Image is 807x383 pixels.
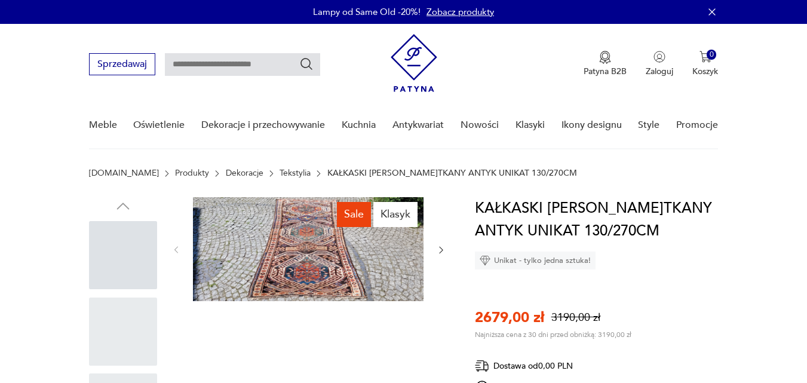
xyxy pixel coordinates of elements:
[280,168,311,178] a: Tekstylia
[676,102,718,148] a: Promocje
[475,197,727,243] h1: KAŁKASKI [PERSON_NAME]TKANY ANTYK UNIKAT 130/270CM
[327,168,577,178] p: KAŁKASKI [PERSON_NAME]TKANY ANTYK UNIKAT 130/270CM
[337,202,371,227] div: Sale
[475,359,489,373] img: Ikona dostawy
[584,66,627,77] p: Patyna B2B
[561,102,622,148] a: Ikony designu
[475,330,631,339] p: Najniższa cena z 30 dni przed obniżką: 3190,00 zł
[89,53,155,75] button: Sprzedawaj
[699,51,711,63] img: Ikona koszyka
[89,61,155,69] a: Sprzedawaj
[373,202,418,227] div: Klasyk
[692,51,718,77] button: 0Koszyk
[584,51,627,77] button: Patyna B2B
[707,50,717,60] div: 0
[551,310,600,325] p: 3190,00 zł
[89,102,117,148] a: Meble
[475,252,596,269] div: Unikat - tylko jedna sztuka!
[392,102,444,148] a: Antykwariat
[133,102,185,148] a: Oświetlenie
[646,51,673,77] button: Zaloguj
[299,57,314,71] button: Szukaj
[475,359,618,373] div: Dostawa od 0,00 PLN
[391,34,437,92] img: Patyna - sklep z meblami i dekoracjami vintage
[638,102,659,148] a: Style
[584,51,627,77] a: Ikona medaluPatyna B2B
[313,6,421,18] p: Lampy od Same Old -20%!
[480,255,490,266] img: Ikona diamentu
[599,51,611,64] img: Ikona medalu
[475,308,544,327] p: 2679,00 zł
[175,168,209,178] a: Produkty
[342,102,376,148] a: Kuchnia
[692,66,718,77] p: Koszyk
[201,102,325,148] a: Dekoracje i przechowywanie
[226,168,263,178] a: Dekoracje
[426,6,494,18] a: Zobacz produkty
[646,66,673,77] p: Zaloguj
[461,102,499,148] a: Nowości
[193,197,424,301] img: Zdjęcie produktu KAŁKASKI DYWAN KAZAK R.TKANY ANTYK UNIKAT 130/270CM
[653,51,665,63] img: Ikonka użytkownika
[89,168,159,178] a: [DOMAIN_NAME]
[516,102,545,148] a: Klasyki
